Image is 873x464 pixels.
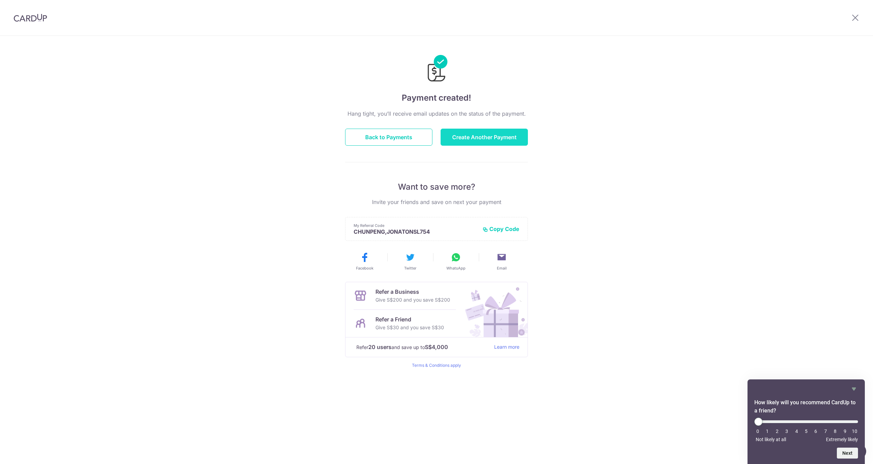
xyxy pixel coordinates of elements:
p: CHUNPENG,JONATONSL754 [354,228,477,235]
span: Facebook [356,265,373,271]
p: Refer and save up to [356,343,489,351]
li: 1 [764,429,771,434]
p: Hang tight, you’ll receive email updates on the status of the payment. [345,110,528,118]
img: Payments [426,55,447,84]
li: 3 [783,429,790,434]
li: 8 [832,429,839,434]
span: Help [16,5,30,11]
button: Facebook [344,252,385,271]
button: Next question [837,448,858,459]
p: Want to save more? [345,182,528,192]
li: 2 [774,429,781,434]
span: Twitter [404,265,416,271]
strong: 20 users [368,343,391,351]
h2: How likely will you recommend CardUp to a friend? Select an option from 0 to 10, with 0 being Not... [754,398,858,415]
img: Refer [459,282,528,337]
div: How likely will you recommend CardUp to a friend? Select an option from 0 to 10, with 0 being Not... [754,385,858,459]
p: Give S$200 and you save S$200 [375,296,450,304]
button: WhatsApp [436,252,476,271]
li: 10 [851,429,858,434]
button: Twitter [390,252,430,271]
p: Refer a Business [375,288,450,296]
p: Give S$30 and you save S$30 [375,323,444,332]
img: CardUp [14,14,47,22]
strong: S$4,000 [425,343,448,351]
li: 5 [803,429,810,434]
li: 4 [793,429,800,434]
button: Hide survey [850,385,858,393]
span: WhatsApp [446,265,465,271]
p: Refer a Friend [375,315,444,323]
span: Extremely likely [826,437,858,442]
button: Copy Code [483,226,519,232]
p: Invite your friends and save on next your payment [345,198,528,206]
span: Not likely at all [756,437,786,442]
a: Learn more [494,343,519,351]
li: 7 [822,429,829,434]
button: Create Another Payment [441,129,528,146]
a: Terms & Conditions apply [412,363,461,368]
div: How likely will you recommend CardUp to a friend? Select an option from 0 to 10, with 0 being Not... [754,418,858,442]
button: Email [482,252,522,271]
h4: Payment created! [345,92,528,104]
button: Back to Payments [345,129,432,146]
li: 9 [842,429,848,434]
li: 6 [812,429,819,434]
span: Email [497,265,507,271]
p: My Referral Code [354,223,477,228]
li: 0 [754,429,761,434]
